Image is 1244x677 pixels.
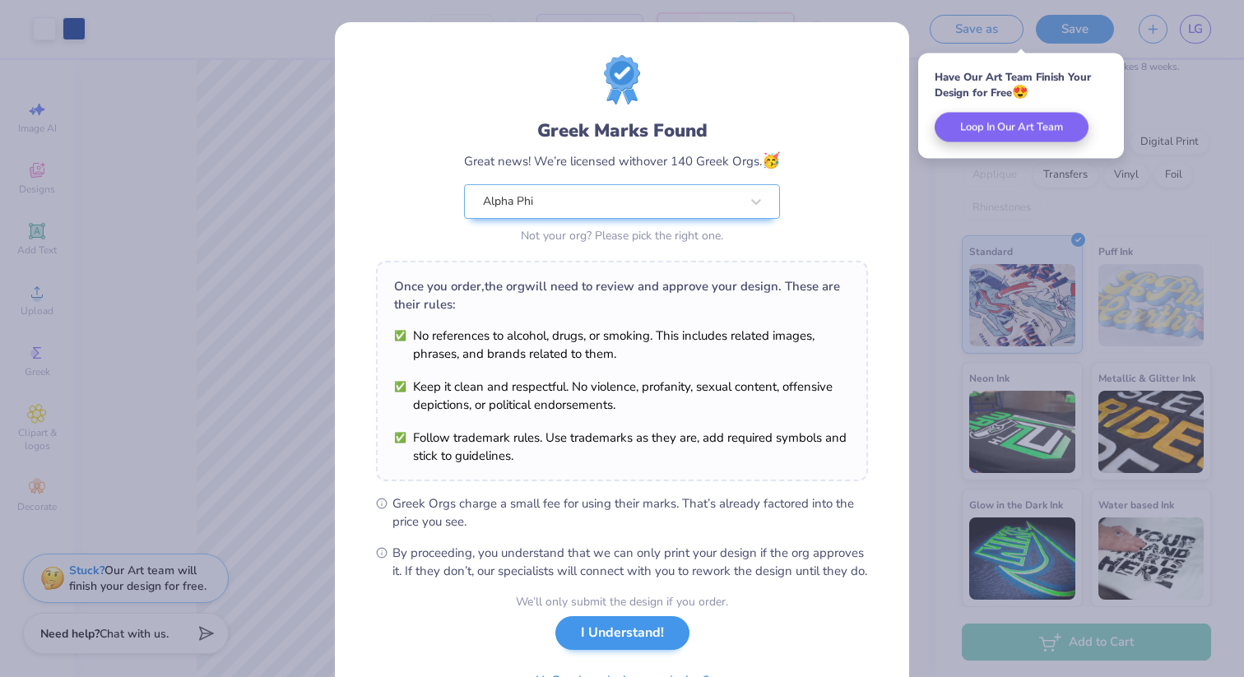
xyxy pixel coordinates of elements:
[392,544,868,580] span: By proceeding, you understand that we can only print your design if the org approves it. If they ...
[604,55,640,104] img: license-marks-badge.png
[464,227,780,244] div: Not your org? Please pick the right one.
[935,70,1107,100] div: Have Our Art Team Finish Your Design for Free
[516,593,728,610] div: We’ll only submit the design if you order.
[394,429,850,465] li: Follow trademark rules. Use trademarks as they are, add required symbols and stick to guidelines.
[394,327,850,363] li: No references to alcohol, drugs, or smoking. This includes related images, phrases, and brands re...
[555,616,689,650] button: I Understand!
[935,113,1088,142] button: Loop In Our Art Team
[394,277,850,313] div: Once you order, the org will need to review and approve your design. These are their rules:
[762,151,780,170] span: 🥳
[464,150,780,172] div: Great news! We’re licensed with over 140 Greek Orgs.
[392,494,868,531] span: Greek Orgs charge a small fee for using their marks. That’s already factored into the price you see.
[1012,83,1028,101] span: 😍
[464,118,780,144] div: Greek Marks Found
[394,378,850,414] li: Keep it clean and respectful. No violence, profanity, sexual content, offensive depictions, or po...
